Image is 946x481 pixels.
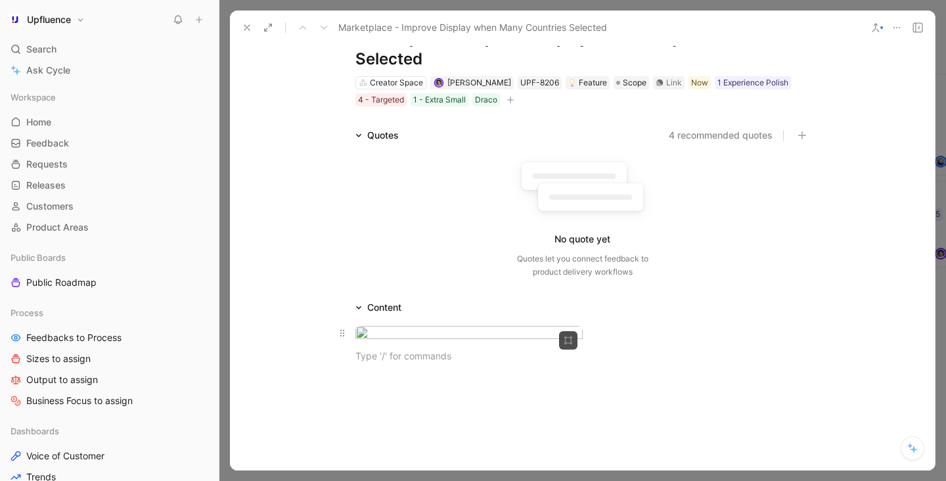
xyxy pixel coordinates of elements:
[367,127,399,143] div: Quotes
[5,328,214,348] a: Feedbacks to Process
[666,76,682,89] div: Link
[413,93,466,106] div: 1 - Extra Small
[5,446,214,466] a: Voice of Customer
[5,248,214,292] div: Public BoardsPublic Roadmap
[5,248,214,267] div: Public Boards
[5,370,214,390] a: Output to assign
[717,76,788,89] div: 1 Experience Polish
[5,87,214,107] div: Workspace
[358,93,404,106] div: 4 - Targeted
[5,349,214,369] a: Sizes to assign
[5,391,214,411] a: Business Focus to assign
[26,373,98,386] span: Output to assign
[26,116,51,129] span: Home
[26,331,122,344] span: Feedbacks to Process
[26,41,56,57] span: Search
[5,421,214,441] div: Dashboards
[26,394,133,407] span: Business Focus to assign
[5,39,214,59] div: Search
[475,93,497,106] div: Draco
[350,300,407,315] div: Content
[367,300,401,315] div: Content
[5,112,214,132] a: Home
[26,137,69,150] span: Feedback
[5,175,214,195] a: Releases
[370,76,423,89] div: Creator Space
[623,76,646,89] span: Scope
[520,76,559,89] div: UPF-8206
[26,276,97,289] span: Public Roadmap
[5,303,214,323] div: Process
[566,76,610,89] div: 💡Feature
[26,200,74,213] span: Customers
[568,79,576,87] img: 💡
[517,252,648,279] div: Quotes let you connect feedback to product delivery workflows
[669,127,773,143] button: 4 recommended quotes
[11,251,66,264] span: Public Boards
[554,231,610,247] div: No quote yet
[338,20,607,35] span: Marketplace - Improve Display when Many Countries Selected
[9,13,22,26] img: Upfluence
[5,218,214,237] a: Product Areas
[26,221,89,234] span: Product Areas
[26,352,91,365] span: Sizes to assign
[350,127,404,143] div: Quotes
[27,14,71,26] h1: Upfluence
[5,273,214,292] a: Public Roadmap
[436,79,443,86] img: avatar
[355,326,583,344] img: image.png
[5,154,214,174] a: Requests
[5,196,214,216] a: Customers
[568,76,607,89] div: Feature
[26,449,104,463] span: Voice of Customer
[5,11,88,29] button: UpfluenceUpfluence
[11,91,56,104] span: Workspace
[11,306,43,319] span: Process
[11,424,59,438] span: Dashboards
[26,179,66,192] span: Releases
[614,76,649,89] div: Scope
[5,303,214,411] div: ProcessFeedbacks to ProcessSizes to assignOutput to assignBusiness Focus to assign
[26,62,70,78] span: Ask Cycle
[5,133,214,153] a: Feedback
[447,78,511,87] span: [PERSON_NAME]
[5,60,214,80] a: Ask Cycle
[691,76,708,89] div: Now
[26,158,68,171] span: Requests
[355,28,810,70] h1: Marketplace - Improve Display when Many Countries Selected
